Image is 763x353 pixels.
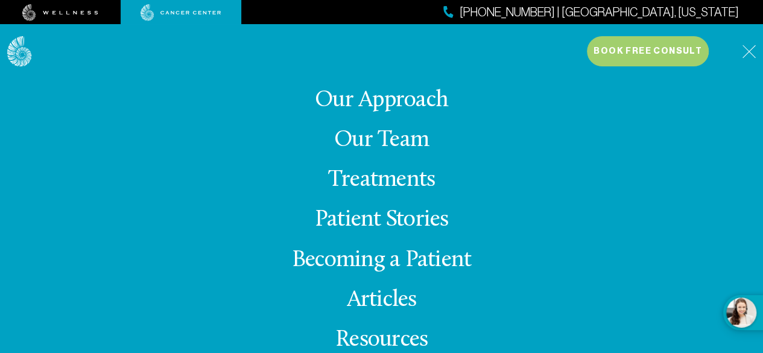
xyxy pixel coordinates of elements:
a: Becoming a Patient [292,249,471,272]
a: Treatments [328,168,435,192]
a: Our Approach [315,89,448,112]
a: Patient Stories [315,208,449,232]
a: Resources [335,328,428,352]
span: [PHONE_NUMBER] | [GEOGRAPHIC_DATA], [US_STATE] [460,4,739,21]
button: Book Free Consult [587,36,709,66]
a: [PHONE_NUMBER] | [GEOGRAPHIC_DATA], [US_STATE] [443,4,739,21]
img: cancer center [141,4,221,21]
img: wellness [22,4,98,21]
a: Articles [347,288,417,312]
img: icon-hamburger [742,45,756,59]
a: Our Team [334,129,429,152]
img: logo [7,36,32,67]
